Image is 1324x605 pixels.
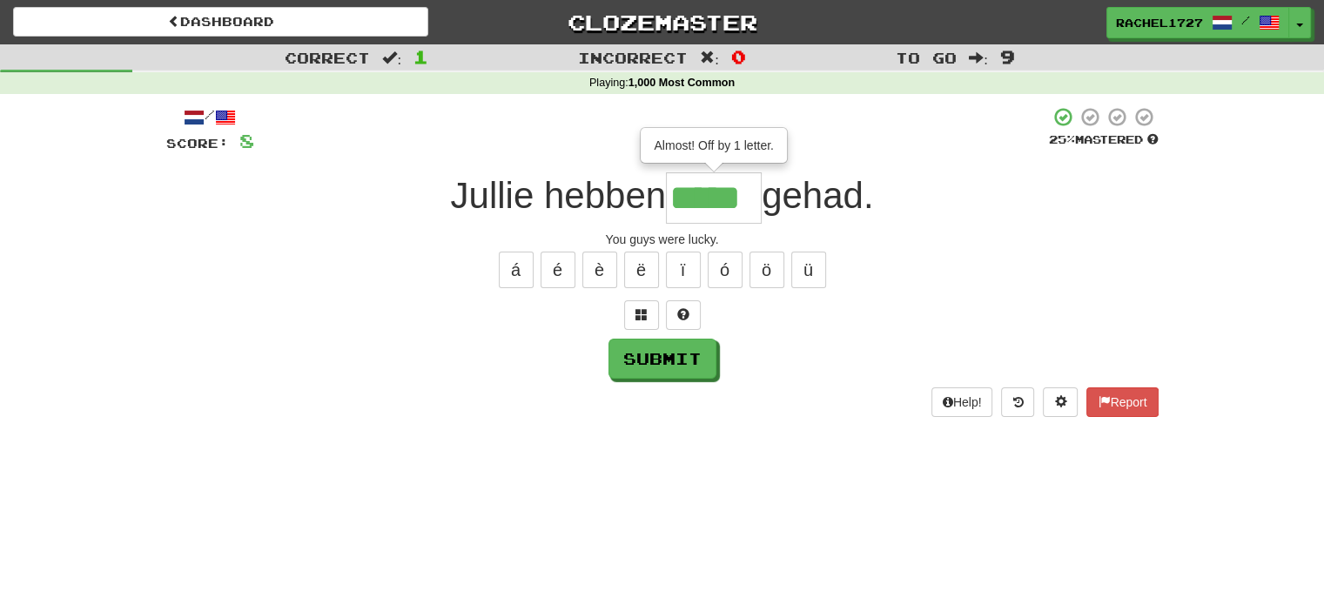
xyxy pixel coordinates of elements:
[454,7,870,37] a: Clozemaster
[1049,132,1159,148] div: Mastered
[382,50,401,65] span: :
[285,49,370,66] span: Correct
[666,252,701,288] button: ï
[749,252,784,288] button: ö
[582,252,617,288] button: è
[1241,14,1250,26] span: /
[731,46,746,67] span: 0
[791,252,826,288] button: ü
[708,252,743,288] button: ó
[624,300,659,330] button: Switch sentence to multiple choice alt+p
[166,106,254,128] div: /
[628,77,735,89] strong: 1,000 Most Common
[654,138,773,152] span: Almost! Off by 1 letter.
[1001,387,1034,417] button: Round history (alt+y)
[931,387,993,417] button: Help!
[451,175,667,216] span: Jullie hebben
[541,252,575,288] button: é
[666,300,701,330] button: Single letter hint - you only get 1 per sentence and score half the points! alt+h
[1116,15,1203,30] span: Rachel1727
[13,7,428,37] a: Dashboard
[969,50,988,65] span: :
[608,339,716,379] button: Submit
[166,231,1159,248] div: You guys were lucky.
[700,50,719,65] span: :
[1086,387,1158,417] button: Report
[499,252,534,288] button: á
[239,130,254,151] span: 8
[413,46,428,67] span: 1
[1106,7,1289,38] a: Rachel1727 /
[762,175,873,216] span: gehad.
[1049,132,1075,146] span: 25 %
[578,49,688,66] span: Incorrect
[896,49,957,66] span: To go
[624,252,659,288] button: ë
[1000,46,1015,67] span: 9
[166,136,229,151] span: Score:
